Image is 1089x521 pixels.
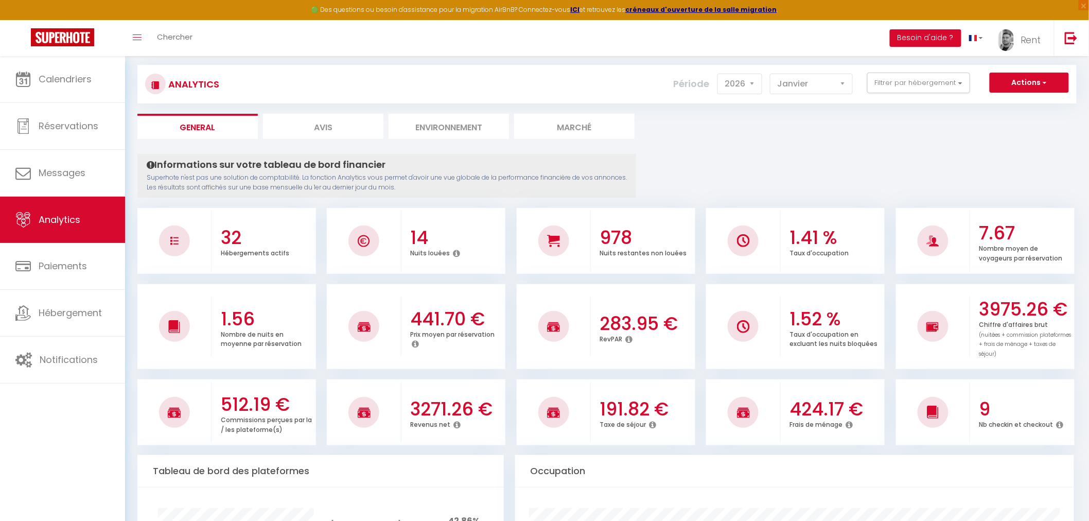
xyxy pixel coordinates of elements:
[39,306,102,319] span: Hébergement
[166,73,219,96] h3: Analytics
[40,353,98,366] span: Notifications
[789,247,849,257] p: Taux d'occupation
[600,227,693,249] h3: 978
[410,418,450,429] p: Revenus net
[147,173,627,193] p: Superhote n'est pas une solution de comptabilité. La fonction Analytics vous permet d'avoir une v...
[39,73,92,85] span: Calendriers
[39,213,80,226] span: Analytics
[600,398,693,420] h3: 191.82 €
[571,5,580,14] a: ICI
[410,328,495,339] p: Prix moyen par réservation
[170,237,179,245] img: NO IMAGE
[39,259,87,272] span: Paiements
[979,418,1053,429] p: Nb checkin et checkout
[263,114,383,139] li: Avis
[514,114,635,139] li: Marché
[221,394,313,415] h3: 512.19 €
[979,318,1072,358] p: Chiffre d'affaires brut
[410,398,503,420] h3: 3271.26 €
[789,227,882,249] h3: 1.41 %
[789,328,877,349] p: Taux d'occupation en excluant les nuits bloquées
[979,222,1072,244] h3: 7.67
[600,418,646,429] p: Taxe de séjour
[626,5,777,14] a: créneaux d'ouverture de la salle migration
[674,73,710,95] label: Période
[979,242,1063,263] p: Nombre moyen de voyageurs par réservation
[8,4,39,35] button: Ouvrir le widget de chat LiveChat
[221,308,313,330] h3: 1.56
[867,73,970,93] button: Filtrer par hébergement
[39,119,98,132] span: Réservations
[221,247,289,257] p: Hébergements actifs
[926,321,939,333] img: NO IMAGE
[137,114,258,139] li: General
[410,308,503,330] h3: 441.70 €
[221,413,312,434] p: Commissions perçues par la / les plateforme(s)
[1065,31,1078,44] img: logout
[890,29,961,47] button: Besoin d'aide ?
[149,20,200,56] a: Chercher
[157,31,192,42] span: Chercher
[600,313,693,335] h3: 283.95 €
[147,159,627,170] h4: Informations sur votre tableau de bord financier
[737,320,750,333] img: NO IMAGE
[389,114,509,139] li: Environnement
[979,299,1072,320] h3: 3975.26 €
[979,398,1072,420] h3: 9
[789,308,882,330] h3: 1.52 %
[39,166,85,179] span: Messages
[991,20,1054,56] a: ... Rent
[137,455,504,488] div: Tableau de bord des plateformes
[410,227,503,249] h3: 14
[1021,33,1041,46] span: Rent
[600,333,623,343] p: RevPAR
[789,418,842,429] p: Frais de ménage
[221,227,313,249] h3: 32
[789,398,882,420] h3: 424.17 €
[998,29,1014,51] img: ...
[221,328,302,349] p: Nombre de nuits en moyenne par réservation
[410,247,450,257] p: Nuits louées
[31,28,94,46] img: Super Booking
[515,455,1074,488] div: Occupation
[600,247,687,257] p: Nuits restantes non louées
[990,73,1069,93] button: Actions
[979,331,1072,358] span: (nuitées + commission plateformes + frais de ménage + taxes de séjour)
